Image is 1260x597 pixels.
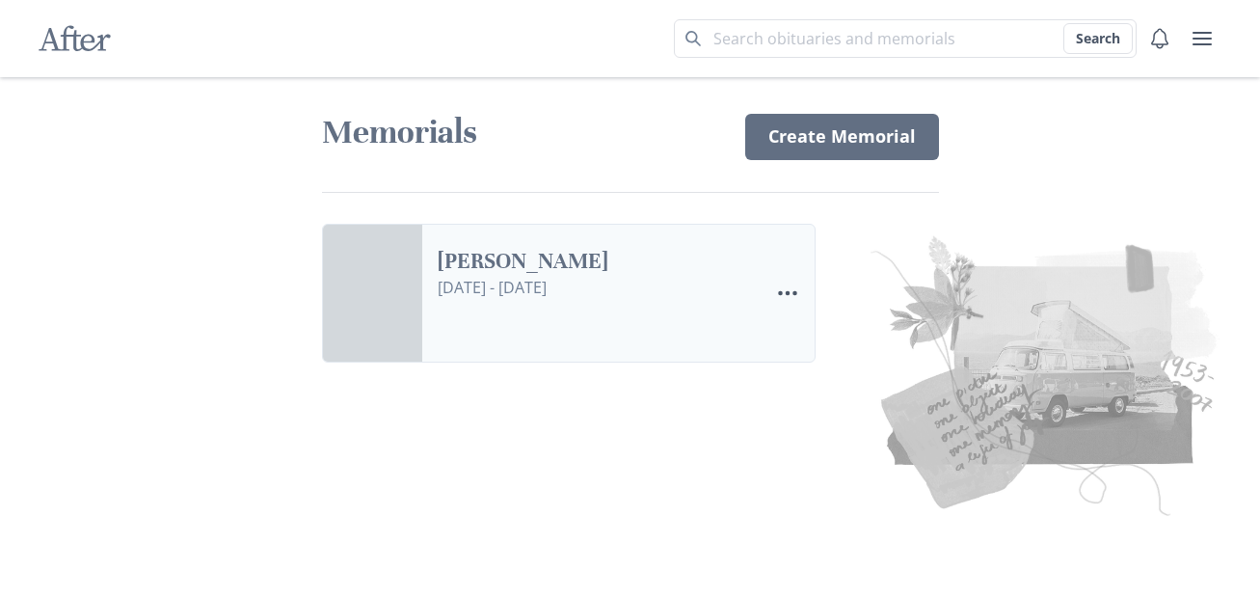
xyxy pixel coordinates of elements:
[599,224,1228,523] img: Collage of old pictures and notes
[745,114,939,160] a: Create Memorial
[322,112,722,153] h1: Memorials
[1063,23,1133,54] button: Search
[1140,19,1179,58] button: Notifications
[1183,19,1221,58] button: user menu
[438,248,753,276] a: [PERSON_NAME]
[674,19,1137,58] input: Search term
[768,274,807,312] button: Options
